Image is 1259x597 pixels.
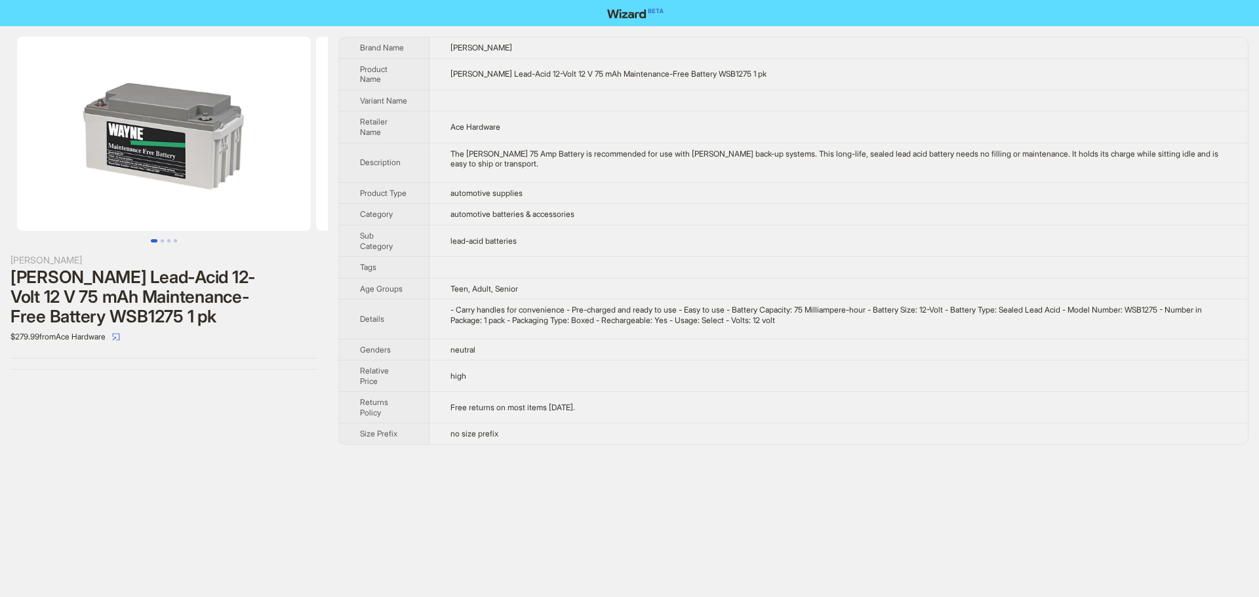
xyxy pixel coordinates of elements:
[10,326,317,347] div: $279.99 from Ace Hardware
[360,345,391,355] span: Genders
[17,37,311,231] img: Wayne Sealed Lead-Acid 12-Volt 12 V 75 mAh Maintenance-Free Battery WSB1275 1 pk image 1
[360,429,397,438] span: Size Prefix
[360,209,393,219] span: Category
[360,117,388,137] span: Retailer Name
[450,43,512,52] span: [PERSON_NAME]
[167,239,170,242] button: Go to slide 3
[316,37,610,231] img: Wayne Sealed Lead-Acid 12-Volt 12 V 75 mAh Maintenance-Free Battery WSB1275 1 pk image 2
[450,371,466,381] span: high
[450,284,518,294] span: Teen, Adult, Senior
[151,239,157,242] button: Go to slide 1
[360,284,403,294] span: Age Groups
[112,333,120,341] span: select
[360,397,388,417] span: Returns Policy
[360,188,407,198] span: Product Type
[450,429,498,438] span: no size prefix
[450,305,1227,325] div: - Carry handles for convenience - Pre-charged and ready to use - Easy to use - Battery Capacity: ...
[360,96,407,106] span: Variant Name
[360,157,401,167] span: Description
[450,188,523,198] span: automotive supplies
[174,239,177,242] button: Go to slide 4
[450,69,767,79] span: [PERSON_NAME] Lead-Acid 12-Volt 12 V 75 mAh Maintenance-Free Battery WSB1275 1 pk
[10,253,317,267] div: [PERSON_NAME]
[360,43,404,52] span: Brand Name
[450,149,1227,169] div: The Wayne 75 Amp Battery is recommended for use with Wayne back-up systems. This long-life, seale...
[450,122,500,132] span: Ace Hardware
[161,239,164,242] button: Go to slide 2
[450,209,574,219] span: automotive batteries & accessories
[450,236,517,246] span: lead-acid batteries
[360,262,376,272] span: Tags
[360,231,393,251] span: Sub Category
[360,366,389,386] span: Relative Price
[360,314,384,324] span: Details
[450,402,575,412] span: Free returns on most items [DATE].
[360,64,388,85] span: Product Name
[10,267,317,326] div: [PERSON_NAME] Lead-Acid 12-Volt 12 V 75 mAh Maintenance-Free Battery WSB1275 1 pk
[450,345,475,355] span: neutral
